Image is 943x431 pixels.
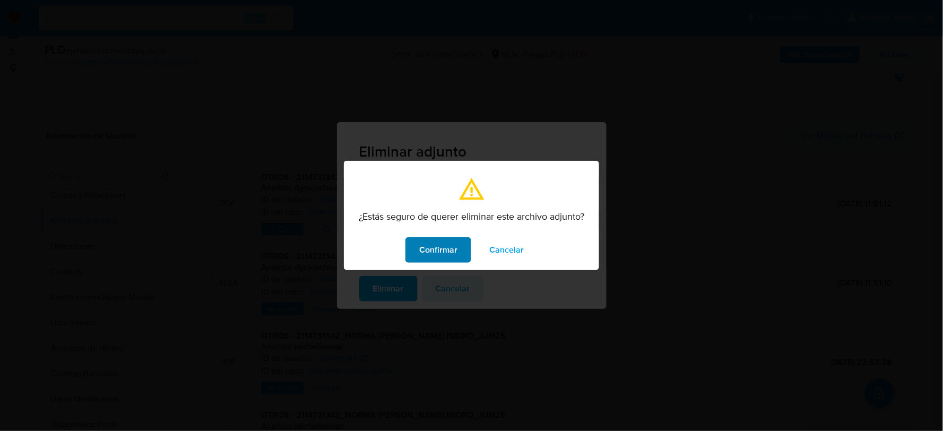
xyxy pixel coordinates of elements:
div: modal_confirmation.title [344,161,599,270]
button: modal_confirmation.confirm [405,237,471,263]
span: Confirmar [419,238,457,262]
span: Cancelar [489,238,524,262]
button: modal_confirmation.cancel [475,237,538,263]
p: ¿Estás seguro de querer eliminar este archivo adjunto? [359,211,584,222]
